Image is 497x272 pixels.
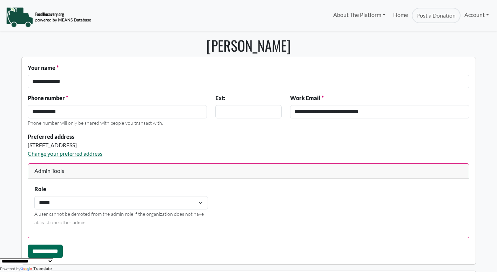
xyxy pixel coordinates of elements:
[28,150,102,157] a: Change your preferred address
[34,185,46,193] label: Role
[28,64,59,72] label: Your name
[20,266,52,271] a: Translate
[290,94,324,102] label: Work Email
[6,7,91,28] img: NavigationLogo_FoodRecovery-91c16205cd0af1ed486a0f1a7774a6544ea792ac00100771e7dd3ec7c0e58e41.png
[389,8,412,23] a: Home
[461,8,493,22] a: Account
[28,120,163,126] small: Phone number will only be shared with people you transact with.
[412,8,460,23] a: Post a Donation
[329,8,389,22] a: About The Platform
[28,164,469,179] div: Admin Tools
[21,37,476,54] h1: [PERSON_NAME]
[20,267,33,272] img: Google Translate
[34,211,204,225] small: A user cannot be demoted from the admin role if the organization does not have at least one other...
[28,94,68,102] label: Phone number
[215,94,225,102] label: Ext:
[28,133,74,140] strong: Preferred address
[28,141,282,149] div: [STREET_ADDRESS]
